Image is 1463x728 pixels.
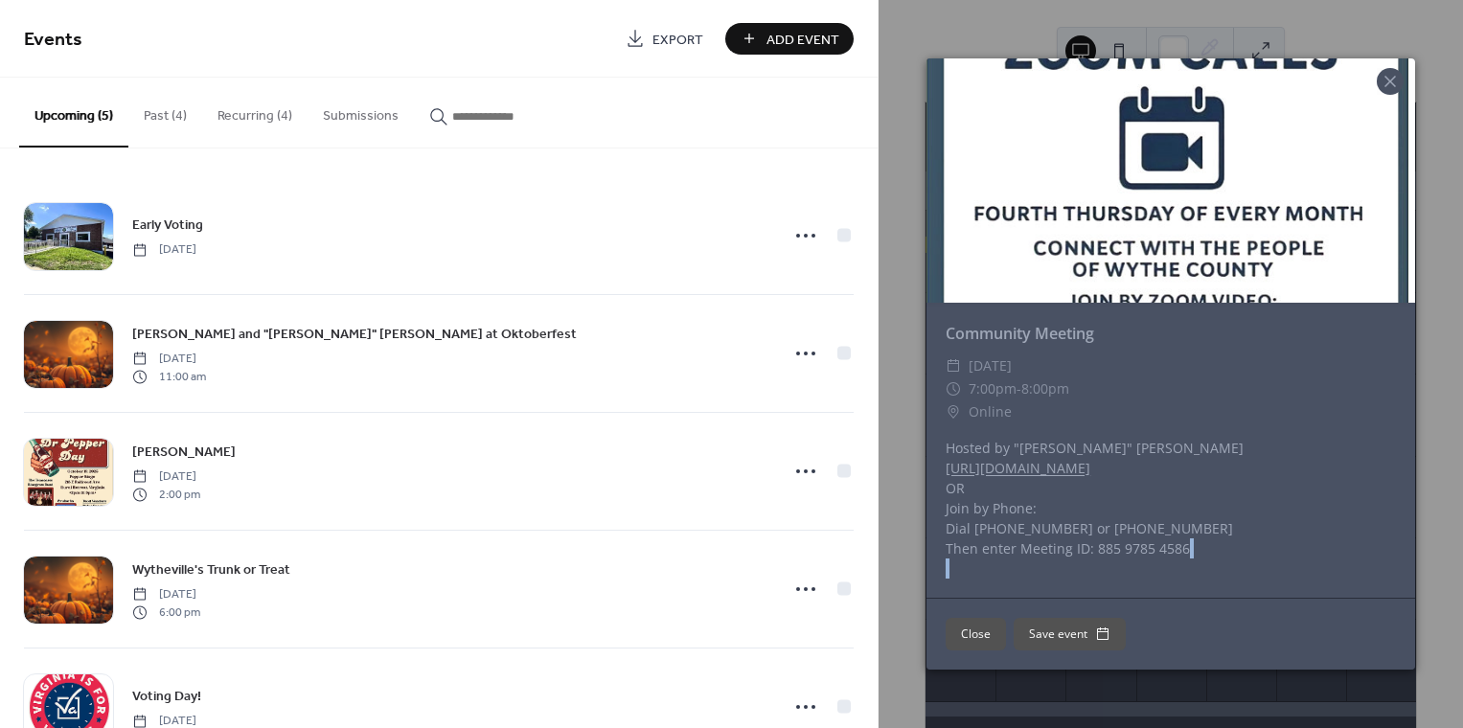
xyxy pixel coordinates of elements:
span: Early Voting [132,216,203,236]
div: Community Meeting [926,322,1415,345]
span: Events [24,21,82,58]
span: [DATE] [132,586,200,603]
span: Online [969,400,1012,423]
span: - [1017,379,1021,398]
span: [PERSON_NAME] and "[PERSON_NAME]" [PERSON_NAME] at Oktoberfest [132,325,577,345]
span: 6:00 pm [132,603,200,621]
a: [PERSON_NAME] [132,441,236,463]
span: [PERSON_NAME] [132,443,236,463]
button: Upcoming (5) [19,78,128,148]
button: Recurring (4) [202,78,308,146]
a: [URL][DOMAIN_NAME] [946,459,1090,477]
button: Close [946,618,1006,650]
div: ​ [946,354,961,377]
a: Voting Day! [132,685,201,707]
span: Voting Day! [132,687,201,707]
span: Wytheville's Trunk or Treat [132,560,290,580]
a: [PERSON_NAME] and "[PERSON_NAME]" [PERSON_NAME] at Oktoberfest [132,323,577,345]
span: 7:00pm [969,379,1017,398]
span: [DATE] [132,468,200,486]
button: Save event [1014,618,1126,650]
div: Hosted by "[PERSON_NAME]" [PERSON_NAME] OR Join by Phone: Dial [PHONE_NUMBER] or [PHONE_NUMBER] T... [926,438,1415,579]
div: ​ [946,400,961,423]
button: Submissions [308,78,414,146]
button: Add Event [725,23,854,55]
span: 2:00 pm [132,486,200,503]
span: Add Event [766,30,839,50]
span: [DATE] [969,354,1012,377]
span: [DATE] [132,241,196,259]
a: Early Voting [132,214,203,236]
span: 8:00pm [1021,379,1069,398]
span: 11:00 am [132,368,206,385]
a: Export [611,23,718,55]
div: ​ [946,377,961,400]
span: Export [652,30,703,50]
span: [DATE] [132,351,206,368]
button: Past (4) [128,78,202,146]
a: Wytheville's Trunk or Treat [132,558,290,580]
